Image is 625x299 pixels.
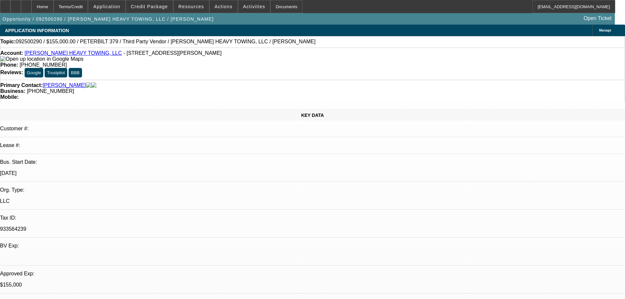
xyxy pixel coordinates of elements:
[174,0,209,13] button: Resources
[238,0,270,13] button: Activities
[45,68,67,77] button: Trustpilot
[0,88,25,94] strong: Business:
[16,39,316,45] span: 092500290 / $155,000.00 / PETERBILT 379 / Third Party Vendor / [PERSON_NAME] HEAVY TOWING, LLC / ...
[93,4,120,9] span: Application
[131,4,168,9] span: Credit Package
[123,50,222,56] span: - [STREET_ADDRESS][PERSON_NAME]
[88,0,125,13] button: Application
[25,68,43,77] button: Google
[0,70,23,75] strong: Reviews:
[126,0,173,13] button: Credit Package
[0,62,18,68] strong: Phone:
[178,4,204,9] span: Resources
[0,39,16,45] strong: Topic:
[215,4,233,9] span: Actions
[0,50,23,56] strong: Account:
[27,88,74,94] span: [PHONE_NUMBER]
[0,56,83,62] img: Open up location in Google Maps
[25,50,122,56] a: [PERSON_NAME] HEAVY TOWING, LLC
[581,13,614,24] a: Open Ticket
[0,82,43,88] strong: Primary Contact:
[69,68,82,77] button: BBB
[301,113,324,118] span: KEY DATA
[86,82,91,88] img: facebook-icon.png
[91,82,96,88] img: linkedin-icon.png
[5,28,69,33] span: APPLICATION INFORMATION
[43,82,86,88] a: [PERSON_NAME]
[0,94,19,100] strong: Mobile:
[243,4,265,9] span: Activities
[210,0,238,13] button: Actions
[0,56,83,62] a: View Google Maps
[20,62,67,68] span: [PHONE_NUMBER]
[3,16,214,22] span: Opportunity / 092500290 / [PERSON_NAME] HEAVY TOWING, LLC / [PERSON_NAME]
[599,29,611,32] span: Manage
